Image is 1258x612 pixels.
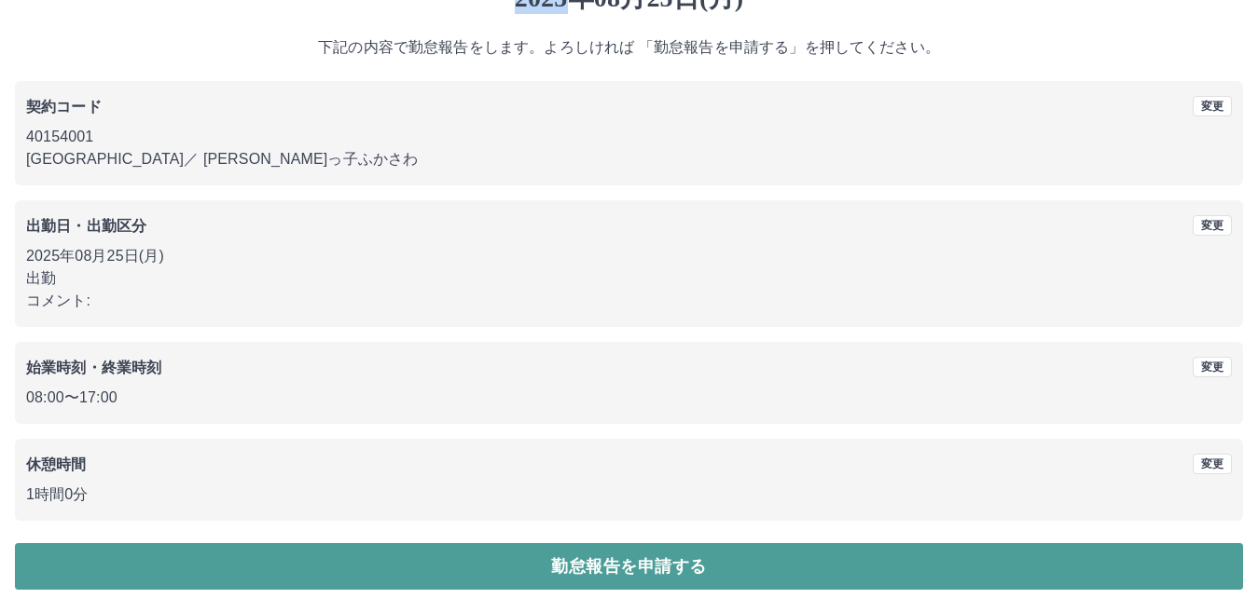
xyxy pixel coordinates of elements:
[26,456,87,472] b: 休憩時間
[26,126,1232,148] p: 40154001
[1193,357,1232,377] button: 変更
[26,148,1232,170] p: [GEOGRAPHIC_DATA] ／ [PERSON_NAME]っ子ふかさわ
[1193,96,1232,116] button: 変更
[26,245,1232,267] p: 2025年08月25日(月)
[26,360,161,375] b: 始業時刻・終業時刻
[26,99,102,115] b: 契約コード
[26,267,1232,290] p: 出勤
[26,483,1232,506] p: 1時間0分
[1193,454,1232,474] button: 変更
[26,387,1232,409] p: 08:00 〜 17:00
[26,218,146,234] b: 出勤日・出勤区分
[15,543,1243,590] button: 勤怠報告を申請する
[1193,215,1232,236] button: 変更
[15,36,1243,59] p: 下記の内容で勤怠報告をします。よろしければ 「勤怠報告を申請する」を押してください。
[26,290,1232,312] p: コメント:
